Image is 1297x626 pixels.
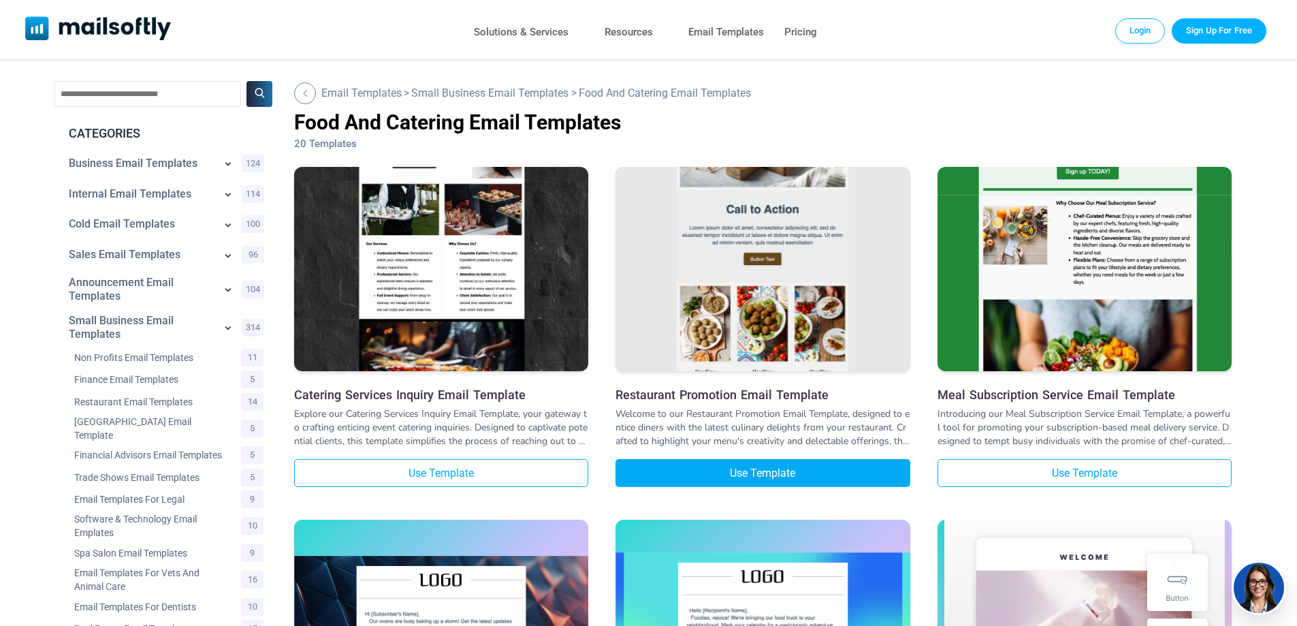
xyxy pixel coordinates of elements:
div: Introducing our Meal Subscription Service Email Template, a powerful tool for promoting your subs... [938,407,1232,448]
a: Show subcategories for Internal Email Templates [221,187,235,204]
a: Category [74,512,224,539]
a: Show subcategories for Business Email Templates [221,157,235,173]
a: Restaurant Promotion Email Template [615,167,910,375]
a: Use Template [294,459,588,487]
h1: Food And Catering Email Templates [294,110,1232,134]
a: Category [69,248,214,262]
img: Mailsoftly Logo [25,16,172,40]
a: Category [69,314,214,341]
a: Show subcategories for Cold Email Templates [221,218,235,234]
a: Category [74,546,224,560]
div: > > [294,81,1232,105]
a: Go Back [294,82,319,104]
a: Category [74,600,224,614]
a: Category [69,276,214,303]
a: Category [74,448,224,462]
a: Category [74,471,224,484]
a: Restaurant Promotion Email Template [615,388,910,402]
img: Search [255,88,265,98]
a: Email Templates [688,22,764,42]
img: Restaurant Promotion Email Template [615,26,910,512]
a: Login [1115,18,1166,43]
a: Catering Services Inquiry Email Template [294,167,588,375]
a: Go Back [321,87,402,99]
a: Solutions & Services [474,22,569,42]
a: Resources [605,22,653,42]
a: Catering Services Inquiry Email Template [294,388,588,402]
a: Meal Subscription Service Email Template [938,388,1232,402]
div: Welcome to our Restaurant Promotion Email Template, designed to entice diners with the latest cul... [615,407,910,448]
a: Category [69,157,214,170]
a: Category [74,395,224,409]
a: Category [74,351,224,364]
a: Category [69,187,214,201]
span: 20 Templates [294,138,357,150]
a: Category [74,415,224,442]
a: Meal Subscription Service Email Template [938,167,1232,375]
a: Show subcategories for Announcement Email Templates [221,283,235,299]
a: Trial [1172,18,1266,43]
a: Show subcategories for Sales Email Templates [221,249,235,265]
a: Pricing [784,22,817,42]
a: Go Back [411,87,569,99]
img: Catering Services Inquiry Email Template [294,4,588,534]
a: Category [69,217,214,231]
img: Back [302,90,308,97]
a: Use Template [615,459,910,487]
img: agent [1232,563,1286,613]
div: CATEGORIES [58,125,269,142]
a: Category [74,566,224,593]
a: Show subcategories for Small Business Email Templates [221,321,235,337]
a: Use Template [938,459,1232,487]
div: Explore our Catering Services Inquiry Email Template, your gateway to crafting enticing event cat... [294,407,588,448]
a: Category [74,492,224,506]
a: Category [74,373,224,386]
a: Mailsoftly [25,16,172,43]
